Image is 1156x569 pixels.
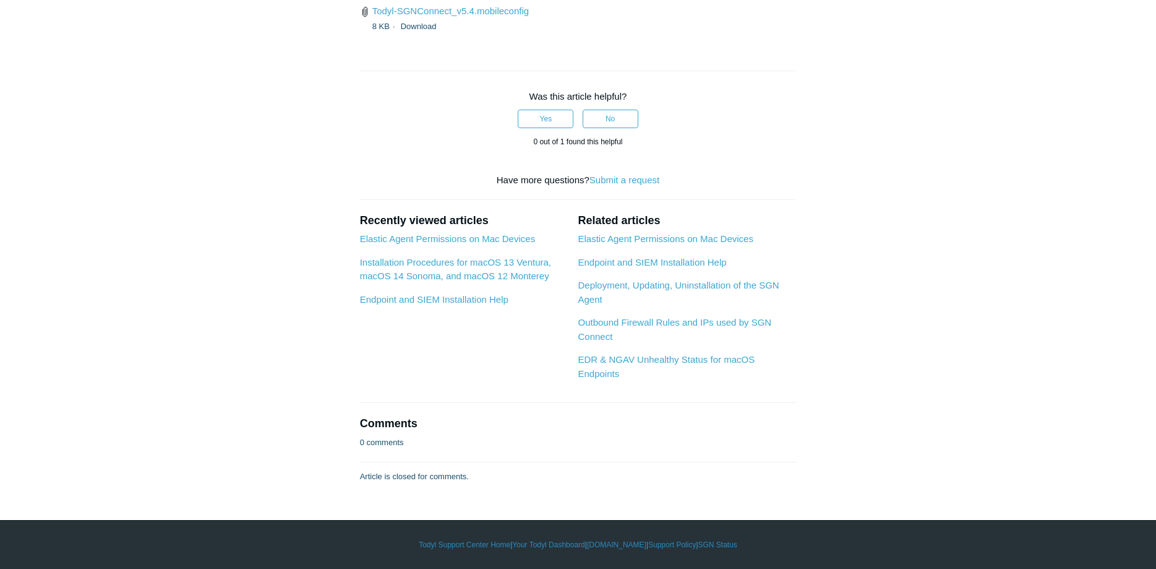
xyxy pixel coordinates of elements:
a: Download [401,22,437,31]
a: [DOMAIN_NAME] [587,539,646,550]
a: Elastic Agent Permissions on Mac Devices [578,233,753,244]
p: Article is closed for comments. [360,471,469,483]
a: Endpoint and SIEM Installation Help [578,257,726,267]
a: Endpoint and SIEM Installation Help [360,294,508,305]
a: Support Policy [648,539,696,550]
a: Todyl Support Center Home [419,539,510,550]
a: Outbound Firewall Rules and IPs used by SGN Connect [578,317,771,342]
a: Elastic Agent Permissions on Mac Devices [360,233,535,244]
div: | | | | [220,539,937,550]
a: Your Todyl Dashboard [512,539,584,550]
p: 0 comments [360,437,404,449]
a: Installation Procedures for macOS 13 Ventura, macOS 14 Sonoma, and macOS 12 Monterey [360,257,551,282]
button: This article was not helpful [583,110,638,128]
a: Submit a request [589,175,659,185]
button: This article was helpful [518,110,573,128]
h2: Related articles [578,212,796,229]
span: 8 KB [372,22,398,31]
span: 0 out of 1 found this helpful [533,137,622,146]
a: SGN Status [698,539,737,550]
a: Todyl-SGNConnect_v5.4.mobileconfig [372,6,529,16]
h2: Recently viewed articles [360,212,566,229]
div: Have more questions? [360,173,797,188]
a: EDR & NGAV Unhealthy Status for macOS Endpoints [578,354,755,379]
h2: Comments [360,415,797,432]
a: Deployment, Updating, Uninstallation of the SGN Agent [578,280,779,305]
span: Was this article helpful? [529,91,627,102]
